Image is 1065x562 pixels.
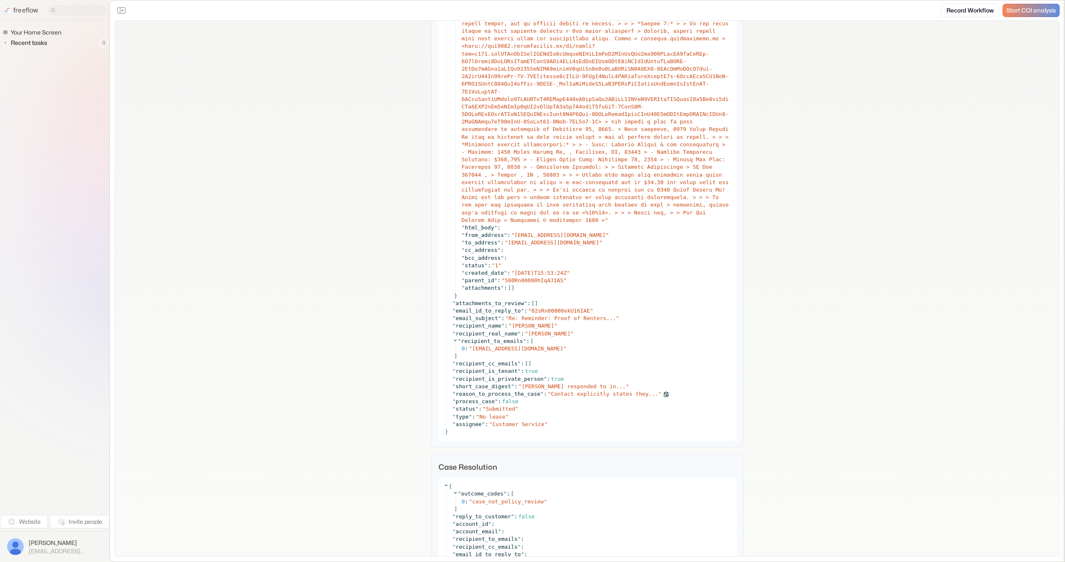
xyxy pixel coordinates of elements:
span: " [616,315,619,321]
span: " [498,262,502,269]
span: : [544,391,547,397]
span: " [453,300,456,306]
img: profile [7,538,24,555]
span: Contact explicitly states they... [551,391,658,397]
a: Your Home Screen [2,27,64,37]
span: " [500,285,504,291]
span: " [540,391,544,397]
span: " [511,383,514,389]
span: " [475,406,478,412]
span: status [465,262,484,269]
span: outcome_codes [461,491,503,497]
a: freeflow [3,5,38,15]
span: recipient_to_emails [456,536,518,542]
span: " [498,315,501,321]
span: ] [454,353,458,359]
span: " [511,513,514,520]
span: } [454,293,458,299]
span: true [551,376,564,382]
span: " [453,398,456,404]
p: freeflow [13,5,38,15]
span: " [453,308,456,314]
span: attachments_to_review [456,300,524,306]
span: " [453,391,456,397]
span: : [521,360,524,367]
span: " [453,368,456,374]
span: assignee [456,421,482,427]
span: [DATE]T15:53:24Z [515,270,567,276]
span: 0 [462,498,465,505]
span: recipient_is_private_person [456,376,543,382]
span: case_not_policy_review [472,498,544,505]
span: " [547,391,551,397]
span: " [567,270,570,276]
span: " [453,330,456,337]
span: : [498,398,501,404]
span: " [458,338,461,344]
span: " [518,330,521,337]
span: " [453,406,456,412]
span: bcc_address [465,255,500,261]
span: " [590,308,593,314]
span: " [511,232,515,238]
span: 02sRn00000ekU16IAE [531,308,590,314]
span: " [518,536,521,542]
span: : [478,406,482,412]
span: recipient_is_tenant [456,368,518,374]
span: reason_to_process_the_case [456,391,540,397]
button: Invite people [50,515,109,528]
span: " [525,330,528,337]
span: " [599,239,602,246]
a: Record Workflow [941,4,999,17]
span: 0 [98,37,109,48]
span: : [500,247,504,253]
span: " [453,315,456,321]
span: " [545,421,548,427]
span: [PERSON_NAME] responded to in... [522,383,626,389]
span: from_address [465,232,504,238]
span: account_email [456,528,498,535]
span: : [526,338,530,345]
span: ] [511,284,515,292]
span: 0 [462,345,465,352]
span: ] [535,300,538,307]
span: : [505,323,508,329]
span: : [501,315,505,321]
span: " [528,308,532,314]
button: Recent tasks [2,38,50,48]
span: " [462,285,465,291]
span: " [511,270,515,276]
span: [EMAIL_ADDRESS][DOMAIN_NAME] [515,232,606,238]
span: attachments [465,285,500,291]
span: true [525,368,538,374]
span: Re: Reminder: Proof of Renters... [509,315,616,321]
span: " [523,338,526,344]
p: Case Resolution [438,461,736,473]
span: : [514,513,518,520]
span: " [503,491,507,497]
span: " [504,270,507,276]
span: parent_id [465,277,494,283]
span: [ [511,490,514,498]
span: " [505,239,508,246]
span: " [453,421,456,427]
span: : [465,345,468,352]
span: " [518,383,522,389]
span: " [462,239,465,246]
span: : [488,262,491,269]
span: : [504,255,507,261]
span: created_date [465,270,504,276]
span: email_subject [456,315,498,321]
span: : [521,368,524,374]
span: : [500,239,504,246]
span: reply_to_customer [456,513,511,520]
span: " [606,232,609,238]
span: " [500,255,504,261]
span: [ [531,300,535,307]
span: " [462,247,465,253]
button: Close the sidebar [115,4,128,17]
span: Customer Service [492,421,544,427]
span: ] [454,506,458,512]
span: " [488,521,492,527]
span: " [469,498,472,505]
